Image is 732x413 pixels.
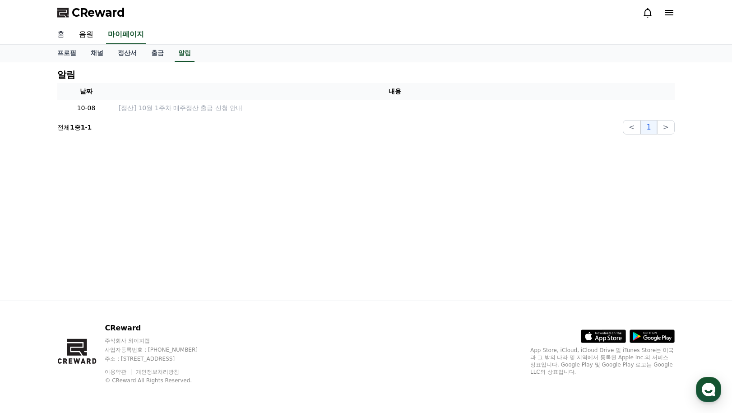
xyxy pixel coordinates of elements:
[72,5,125,20] span: CReward
[72,25,101,44] a: 음원
[623,120,640,135] button: <
[106,25,146,44] a: 마이페이지
[57,83,115,100] th: 날짜
[105,377,215,384] p: © CReward All Rights Reserved.
[56,76,64,84] img: last_quarter_moon_with_face
[81,124,85,131] strong: 1
[111,45,144,62] a: 정산서
[640,120,657,135] button: 1
[26,67,153,85] div: 죄송합니다. 지금은 채팅 상담 운영시간이 아닙니다.
[80,40,165,49] div: 언제 승인[PERSON_NAME]
[88,198,165,207] div: [DATE]은 답을 주시겠져?
[46,225,165,252] div: 아직 승인대기인대요 빨리 승인해준다고 들었는대 너무 기네요. 확실한 답을 주세요
[144,45,171,62] a: 출금
[530,347,675,376] p: App Store, iCloud, iCloud Drive 및 iTunes Store는 미국과 그 밖의 나라 및 지역에서 등록된 Apple Inc.의 서비스 상표입니다. Goo...
[136,369,179,375] a: 개인정보처리방침
[105,355,215,362] p: 주소 : [STREET_ADDRESS]
[175,45,195,62] a: 알림
[49,15,120,22] div: 내일 오전 8:30부터 운영해요
[57,123,92,132] p: 전체 중 -
[105,346,215,353] p: 사업자등록번호 : [PHONE_NUMBER]
[57,70,75,79] h4: 알림
[115,83,675,100] th: 내용
[105,337,215,344] p: 주식회사 와이피랩
[61,103,111,113] p: 10-08
[105,369,133,375] a: 이용약관
[26,85,153,94] div: (상담 운영시간 : 평일 08:30~17:30)
[105,323,215,334] p: CReward
[49,5,85,15] div: CReward
[83,45,111,62] a: 채널
[46,144,165,162] div: 지금 시간이 운영시간이 아니면 언제 운영해요?
[50,25,72,44] a: 홈
[57,5,125,20] a: CReward
[657,120,675,135] button: >
[88,124,92,131] strong: 1
[119,103,671,113] a: [정산] 10월 1주차 매주정산 출금 신청 안내
[70,124,74,131] strong: 1
[26,98,153,125] div: 다음 운영시간까지 답변이 늦어질 수 있습니다. 궁금한 내용을 편하게 남겨주시면 놓치지 않고 답변드리겠습니다.
[50,45,83,62] a: 프로필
